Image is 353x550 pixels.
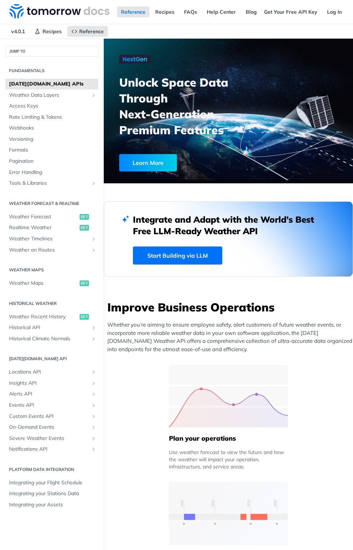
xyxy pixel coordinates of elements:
a: Reference [117,6,149,17]
span: Realtime Weather [9,224,78,231]
h3: Improve Business Operations [107,299,353,315]
a: Realtime Weatherget [5,222,98,233]
button: Show subpages for Locations API [91,369,97,375]
a: Access Keys [5,101,98,112]
span: Notifications API [9,446,89,453]
span: Tools & Libraries [9,180,89,187]
a: Learn More [119,154,213,171]
span: Weather Recent History [9,313,78,320]
a: Weather on RoutesShow subpages for Weather on Routes [5,245,98,256]
a: Pagination [5,156,98,167]
a: Webhooks [5,123,98,134]
span: Formats [9,147,97,154]
a: Integrating your Assets [5,499,98,510]
a: Recipes [31,26,66,37]
span: Versioning [9,136,97,143]
a: Weather Mapsget [5,278,98,289]
span: Webhooks [9,125,97,132]
a: Tools & LibrariesShow subpages for Tools & Libraries [5,178,98,189]
span: Integrating your Stations Data [9,490,97,497]
span: [DATE][DOMAIN_NAME] APIs [9,80,97,88]
a: Severe Weather EventsShow subpages for Severe Weather Events [5,433,98,444]
span: Pagination [9,158,97,165]
a: Custom Events APIShow subpages for Custom Events API [5,411,98,422]
span: Reference [79,28,104,35]
a: Recipes [151,6,178,17]
button: Show subpages for Alerts API [91,391,97,397]
span: Integrating your Assets [9,501,97,508]
a: Notifications APIShow subpages for Notifications API [5,444,98,455]
span: Historical Climate Normals [9,335,89,342]
a: FAQs [180,6,201,17]
button: Show subpages for Severe Weather Events [91,436,97,441]
button: Show subpages for Weather on Routes [91,247,97,253]
span: On-Demand Events [9,424,89,431]
a: Blog [242,6,261,17]
img: 39565e8-group-4962x.svg [169,365,288,428]
a: Weather TimelinesShow subpages for Weather Timelines [5,233,98,244]
h3: Unlock Space Data Through Next-Generation Premium Features [119,74,236,138]
a: Help Center [203,6,240,17]
a: Start Building via LLM [133,246,222,265]
a: Historical APIShow subpages for Historical API [5,322,98,333]
span: Events API [9,402,89,409]
button: Show subpages for Events API [91,402,97,408]
a: Weather Recent Historyget [5,311,98,322]
span: Severe Weather Events [9,435,89,442]
a: Weather Forecastget [5,211,98,222]
a: Integrating your Flight Schedule [5,477,98,488]
button: Show subpages for Historical API [91,325,97,331]
div: Learn More [119,154,177,171]
a: Integrating your Stations Data [5,488,98,499]
button: Show subpages for Weather Timelines [91,236,97,242]
button: Show subpages for Weather Data Layers [91,92,97,98]
a: Versioning [5,134,98,145]
span: Weather on Routes [9,246,89,254]
h2: [DATE][DOMAIN_NAME] API [5,355,98,362]
p: Whether you’re aiming to ensure employee safety, alert customers of future weather events, or inc... [107,321,353,353]
h5: Plan your operations [169,434,288,443]
h2: Historical Weather [5,300,98,307]
span: Weather Data Layers [9,92,89,99]
a: Rate Limiting & Tokens [5,112,98,123]
span: get [80,280,89,286]
img: 13d7ca0-group-496-2.svg [169,482,288,545]
span: Weather Maps [9,280,78,287]
button: Show subpages for On-Demand Events [91,424,97,430]
a: Reference [67,26,108,37]
a: [DATE][DOMAIN_NAME] APIs [5,79,98,90]
span: Recipes [43,28,62,35]
button: Show subpages for Custom Events API [91,414,97,419]
a: Weather Data LayersShow subpages for Weather Data Layers [5,90,98,101]
h2: Fundamentals [5,67,98,74]
h2: Weather Maps [5,267,98,273]
h2: Integrate and Adapt with the World’s Best Free LLM-Ready Weather API [133,214,324,237]
span: get [80,225,89,231]
a: Locations APIShow subpages for Locations API [5,367,98,377]
button: Show subpages for Tools & Libraries [91,180,97,186]
span: Weather Forecast [9,213,78,221]
span: v4.0.1 [7,26,29,37]
button: JUMP TO [5,46,98,57]
button: Show subpages for Insights API [91,380,97,386]
span: Custom Events API [9,413,89,420]
span: Integrating your Flight Schedule [9,479,97,486]
span: Insights API [9,380,89,387]
img: NextGen [119,55,151,64]
img: Tomorrow.io Weather API Docs [9,4,110,18]
a: Error Handling [5,167,98,178]
span: Access Keys [9,102,97,110]
h2: Platform DATA integration [5,466,98,473]
span: Historical API [9,324,89,331]
div: Use weather forecast to view the future and how the weather will impact your operation, infrastru... [169,449,288,470]
span: Weather Timelines [9,235,89,243]
a: Formats [5,145,98,156]
a: Get Your Free API Key [260,6,321,17]
a: Alerts APIShow subpages for Alerts API [5,389,98,400]
span: Alerts API [9,390,89,398]
span: Error Handling [9,169,97,176]
button: Show subpages for Historical Climate Normals [91,336,97,342]
h2: Weather Forecast & realtime [5,200,98,207]
span: Rate Limiting & Tokens [9,114,97,121]
a: On-Demand EventsShow subpages for On-Demand Events [5,422,98,433]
